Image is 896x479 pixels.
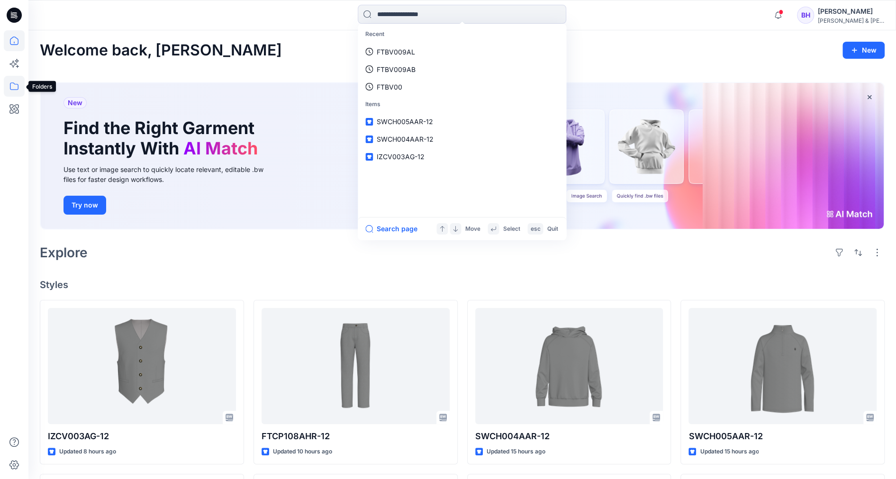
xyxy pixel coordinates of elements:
a: FTBV009AB [360,61,564,78]
p: Recent [360,26,564,43]
a: FTBV00 [360,78,564,96]
p: Move [465,224,480,234]
p: FTBV00 [377,82,402,92]
a: SWCH005AAR-12 [360,113,564,130]
span: SWCH005AAR-12 [377,117,433,126]
a: FTCP108AHR-12 [262,308,450,424]
div: [PERSON_NAME] & [PERSON_NAME] [818,17,884,24]
div: BH [797,7,814,24]
h2: Welcome back, [PERSON_NAME] [40,42,282,59]
p: FTBV009AL [377,47,415,57]
span: SWCH004AAR-12 [377,135,434,143]
p: Items [360,96,564,113]
a: SWCH004AAR-12 [475,308,663,424]
h2: Explore [40,245,88,260]
p: Updated 15 hours ago [700,447,759,457]
a: IZCV003AG-12 [48,308,236,424]
h1: Find the Right Garment Instantly With [63,118,262,159]
h4: Styles [40,279,885,290]
p: Select [503,224,520,234]
button: New [842,42,885,59]
a: IZCV003AG-12 [360,148,564,165]
p: IZCV003AG-12 [48,430,236,443]
p: FTBV009AB [377,64,416,74]
p: Updated 15 hours ago [487,447,545,457]
p: Updated 10 hours ago [273,447,332,457]
p: FTCP108AHR-12 [262,430,450,443]
a: SWCH005AAR-12 [688,308,877,424]
a: FTBV009AL [360,43,564,61]
a: SWCH004AAR-12 [360,130,564,148]
p: SWCH005AAR-12 [688,430,877,443]
button: Try now [63,196,106,215]
p: Updated 8 hours ago [59,447,116,457]
span: IZCV003AG-12 [377,153,425,161]
p: esc [530,224,540,234]
div: Use text or image search to quickly locate relevant, editable .bw files for faster design workflows. [63,164,277,184]
p: SWCH004AAR-12 [475,430,663,443]
span: AI Match [183,138,258,159]
p: Quit [547,224,558,234]
div: [PERSON_NAME] [818,6,884,17]
span: New [68,97,82,108]
button: Search page [365,223,417,235]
